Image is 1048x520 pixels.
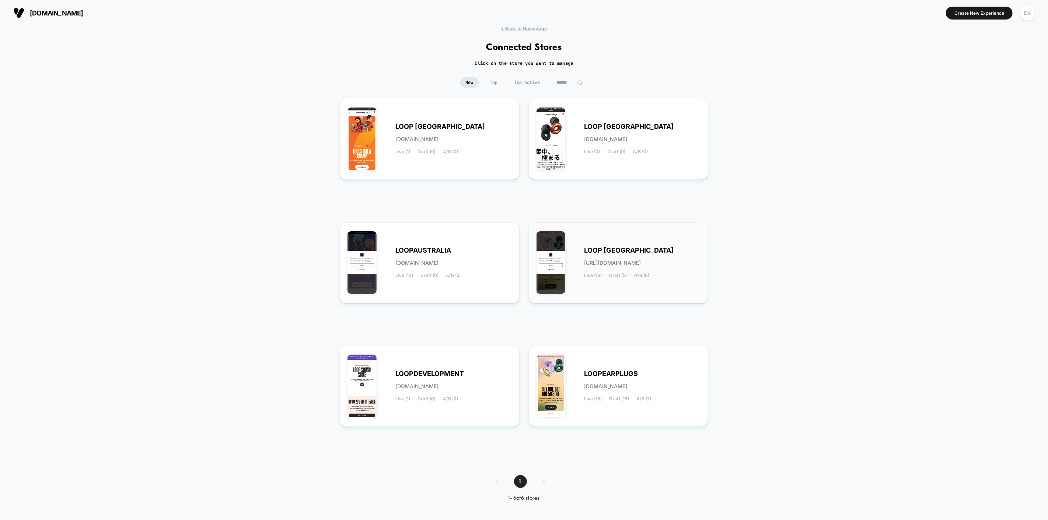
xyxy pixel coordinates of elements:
[584,260,641,266] span: [URL][DOMAIN_NAME]
[1018,6,1037,21] button: DV
[395,149,410,154] span: Live (1)
[537,108,566,170] img: LOOP_JAPAN
[584,248,674,253] span: LOOP [GEOGRAPHIC_DATA]
[608,149,626,154] span: Draft (0)
[584,124,674,129] span: LOOP [GEOGRAPHIC_DATA]
[395,137,439,142] span: [DOMAIN_NAME]
[633,149,648,154] span: A/B (0)
[395,384,439,389] span: [DOMAIN_NAME]
[347,355,377,417] img: LOOPDEVELOPMENT
[347,108,377,170] img: LOOP_INDIA
[584,396,602,401] span: Live (19)
[577,80,583,85] img: edit
[446,273,461,278] span: A/B (5)
[443,396,458,401] span: A/B (0)
[418,396,436,401] span: Draft (0)
[537,355,566,417] img: LOOPEARPLUGS
[486,42,562,53] h1: Connected Stores
[395,260,439,266] span: [DOMAIN_NAME]
[347,231,377,294] img: LOOPAUSTRALIA
[509,77,546,88] span: Top Active
[460,77,479,88] span: New
[485,77,503,88] span: Top
[584,384,628,389] span: [DOMAIN_NAME]
[395,396,410,401] span: Live (1)
[946,7,1013,20] button: Create New Experience
[443,149,458,154] span: A/B (0)
[1020,6,1035,20] div: DV
[489,495,560,502] div: 1 - 6 of 6 stores
[475,60,573,66] h2: Click on the store you want to manage
[30,9,83,17] span: [DOMAIN_NAME]
[11,7,85,19] button: [DOMAIN_NAME]
[537,231,566,294] img: LOOP_UNITED_STATES
[584,371,638,376] span: LOOPEARPLUGS
[637,396,651,401] span: A/B (7)
[395,124,485,129] span: LOOP [GEOGRAPHIC_DATA]
[501,26,547,31] span: < Back to Homepage
[13,7,24,18] img: Visually logo
[584,149,600,154] span: Live (0)
[609,273,627,278] span: Draft (5)
[395,371,464,376] span: LOOPDEVELOPMENT
[584,273,602,278] span: Live (16)
[514,475,527,488] span: 1
[395,273,413,278] span: Live (13)
[420,273,439,278] span: Draft (0)
[635,273,650,278] span: A/B (6)
[609,396,629,401] span: Draft (18)
[395,248,451,253] span: LOOPAUSTRALIA
[418,149,436,154] span: Draft (0)
[584,137,628,142] span: [DOMAIN_NAME]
